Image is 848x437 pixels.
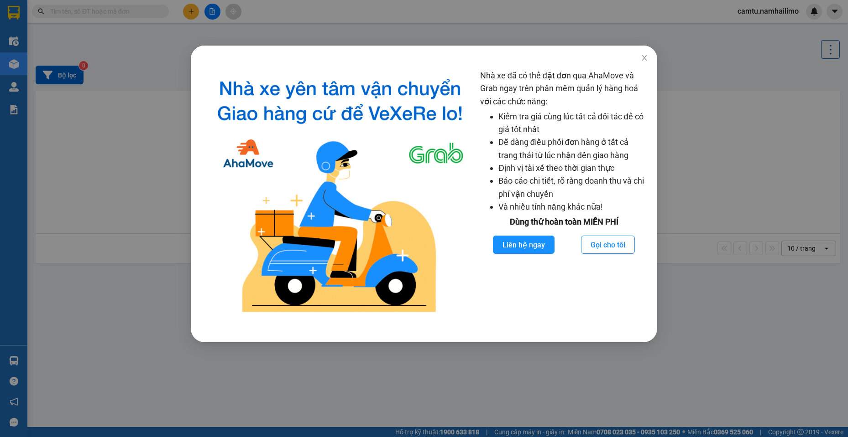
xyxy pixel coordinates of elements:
button: Liên hệ ngay [493,236,555,254]
span: Liên hệ ngay [503,239,545,251]
img: logo [207,69,473,319]
button: Close [632,46,657,71]
li: Dễ dàng điều phối đơn hàng ở tất cả trạng thái từ lúc nhận đến giao hàng [498,136,648,162]
li: Báo cáo chi tiết, rõ ràng doanh thu và chi phí vận chuyển [498,175,648,201]
li: Kiểm tra giá cùng lúc tất cả đối tác để có giá tốt nhất [498,110,648,136]
li: Và nhiều tính năng khác nữa! [498,201,648,213]
div: Dùng thử hoàn toàn MIỄN PHÍ [480,216,648,228]
span: Gọi cho tôi [591,239,625,251]
button: Gọi cho tôi [581,236,635,254]
li: Định vị tài xế theo thời gian thực [498,162,648,175]
span: close [641,54,648,62]
div: Nhà xe đã có thể đặt đơn qua AhaMove và Grab ngay trên phần mềm quản lý hàng hoá với các chức năng: [480,69,648,319]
